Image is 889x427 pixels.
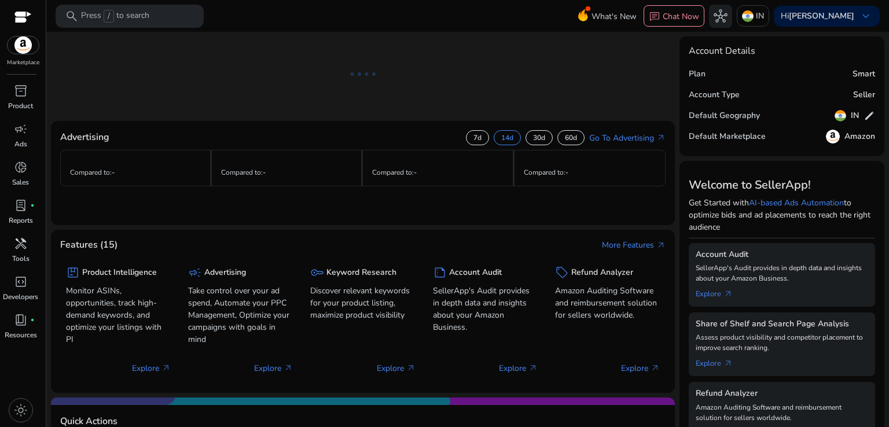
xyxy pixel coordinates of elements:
span: What's New [592,6,637,27]
b: [PERSON_NAME] [789,10,854,21]
span: fiber_manual_record [30,203,35,208]
span: handyman [14,237,28,251]
p: Tools [12,253,30,264]
img: in.svg [835,110,846,122]
h5: Refund Analyzer [696,389,868,399]
span: light_mode [14,403,28,417]
h5: Advertising [204,268,246,278]
h5: Share of Shelf and Search Page Analysis [696,319,868,329]
h3: Welcome to SellerApp! [689,178,875,192]
p: Explore [377,362,416,374]
span: arrow_outward [656,241,666,250]
a: Explore [696,284,742,300]
img: in.svg [742,10,754,22]
span: - [112,168,115,177]
span: package [66,266,80,279]
p: Monitor ASINs, opportunities, track high-demand keywords, and optimize your listings with PI [66,285,171,345]
span: arrow_outward [406,363,416,373]
span: code_blocks [14,275,28,289]
a: Explore [696,353,742,369]
span: arrow_outward [656,133,666,142]
h5: Plan [689,69,706,79]
span: donut_small [14,160,28,174]
span: radio_button_checked [326,278,338,290]
p: Quick Commerce [505,278,557,290]
h4: Quick Actions [60,416,117,427]
span: arrow_outward [284,363,293,373]
span: chat [649,11,660,23]
h5: IN [851,111,859,121]
span: edit [864,110,875,122]
h5: Smart [853,69,875,79]
span: fiber_manual_record [30,318,35,322]
h5: Amazon [844,132,875,142]
img: amazon.svg [8,36,39,54]
span: keyboard_arrow_down [859,9,873,23]
span: arrow_outward [651,363,660,373]
h5: Default Marketplace [689,132,766,142]
h4: Account Details [689,46,755,57]
h4: Features (15) [60,240,117,251]
span: - [263,168,266,177]
p: Amazon [357,278,383,290]
h4: Advertising [60,132,109,143]
img: ondc-sm.webp [417,277,431,291]
p: Developers [3,292,38,302]
p: Ads [14,139,27,149]
p: Compared to : [221,167,352,178]
p: Hi [781,12,854,20]
span: book_4 [14,313,28,327]
p: Amazon Auditing Software and reimbursement solution for sellers worldwide. [696,402,868,423]
p: Get Started with to optimize bids and ad placements to reach the right audience [689,197,875,233]
span: radio_button_unchecked [475,278,486,290]
p: Product [8,101,33,111]
span: inventory_2 [14,84,28,98]
h5: Account Audit [696,250,868,260]
p: Marketplace [7,58,39,67]
h5: Marketplace: [318,248,571,267]
h5: Geography: [318,197,571,216]
span: lab_profile [14,198,28,212]
p: Explore [499,362,538,374]
img: QC-logo.svg [488,280,502,288]
a: AI-based Ads Automation [749,197,844,208]
img: amazon.svg [340,277,354,291]
span: arrow_outward [528,363,538,373]
p: Explore [132,362,171,374]
p: Press to search [81,10,149,23]
h5: Default Geography [689,111,760,121]
p: IN [756,6,764,26]
p: Amazon Auditing Software and reimbursement solution for sellers worldwide. [555,285,660,321]
span: keyboard_arrow_down [426,224,440,238]
p: Chat Now [663,11,699,22]
p: Take control over your ad spend, Automate your PPC Management, Optimize your campaigns with goals... [188,285,293,345]
p: ONDC [434,278,454,290]
a: Go To Advertising [589,132,666,144]
span: campaign [188,266,202,279]
p: Sales [12,177,29,187]
h5: Refund Analyzer [571,268,633,278]
span: arrow_outward [161,363,171,373]
p: [GEOGRAPHIC_DATA] [342,226,414,237]
img: amazon.svg [826,130,840,143]
span: hub [714,9,728,23]
p: SellerApp's Audit provides in depth data and insights about your Amazon Business. [696,263,868,284]
span: / [104,10,114,23]
p: Resources [5,330,37,340]
a: More Features [602,239,666,251]
button: Get Started [511,333,571,359]
p: Reports [9,215,33,226]
p: Compared to : [524,167,656,178]
p: Explore [621,362,660,374]
p: Assess product visibility and competitor placement to improve search ranking. [696,332,868,353]
p: Explore [254,362,293,374]
p: Compared to : [70,167,201,178]
span: radio_button_unchecked [403,278,415,290]
span: campaign [14,122,28,136]
span: Get Started [520,340,562,352]
h5: Account Type [689,90,740,100]
img: in.svg [328,226,340,237]
span: arrow_outward [723,359,733,368]
span: arrow_outward [723,289,733,299]
span: search [65,9,79,23]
